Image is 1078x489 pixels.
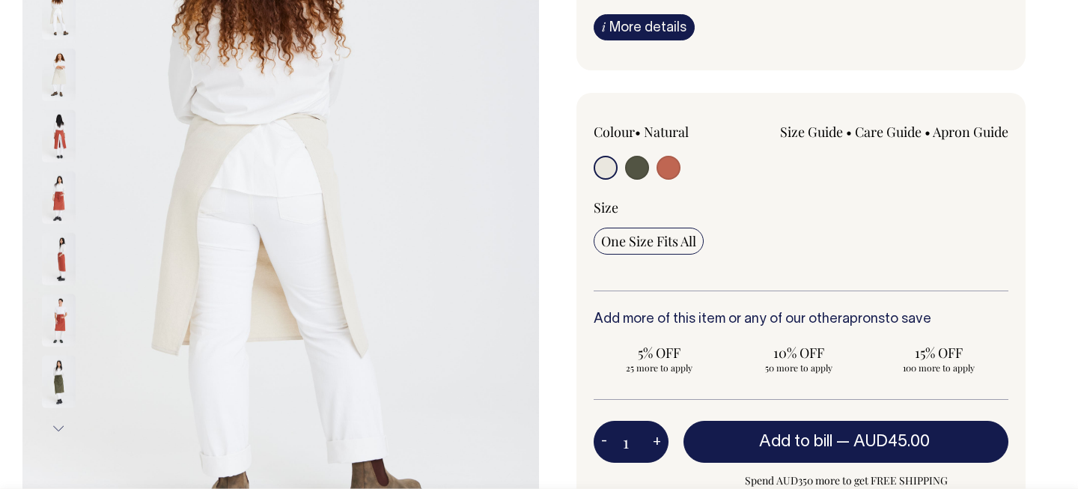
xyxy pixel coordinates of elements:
[594,123,760,141] div: Colour
[780,123,843,141] a: Size Guide
[42,355,76,407] img: olive
[594,228,704,255] input: One Size Fits All
[42,232,76,285] img: rust
[933,123,1008,141] a: Apron Guide
[594,427,615,457] button: -
[602,19,606,34] span: i
[594,339,725,378] input: 5% OFF 25 more to apply
[47,412,70,446] button: Next
[601,344,717,362] span: 5% OFF
[853,434,930,449] span: AUD45.00
[635,123,641,141] span: •
[683,421,1008,463] button: Add to bill —AUD45.00
[594,198,1008,216] div: Size
[601,232,696,250] span: One Size Fits All
[880,344,996,362] span: 15% OFF
[741,362,857,374] span: 50 more to apply
[42,294,76,346] img: rust
[759,434,832,449] span: Add to bill
[594,14,695,40] a: iMore details
[925,123,931,141] span: •
[880,362,996,374] span: 100 more to apply
[601,362,717,374] span: 25 more to apply
[42,171,76,223] img: rust
[842,313,885,326] a: aprons
[594,312,1008,327] h6: Add more of this item or any of our other to save
[873,339,1004,378] input: 15% OFF 100 more to apply
[741,344,857,362] span: 10% OFF
[855,123,922,141] a: Care Guide
[836,434,934,449] span: —
[846,123,852,141] span: •
[42,109,76,162] img: rust
[42,48,76,100] img: natural
[645,427,669,457] button: +
[734,339,865,378] input: 10% OFF 50 more to apply
[644,123,689,141] label: Natural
